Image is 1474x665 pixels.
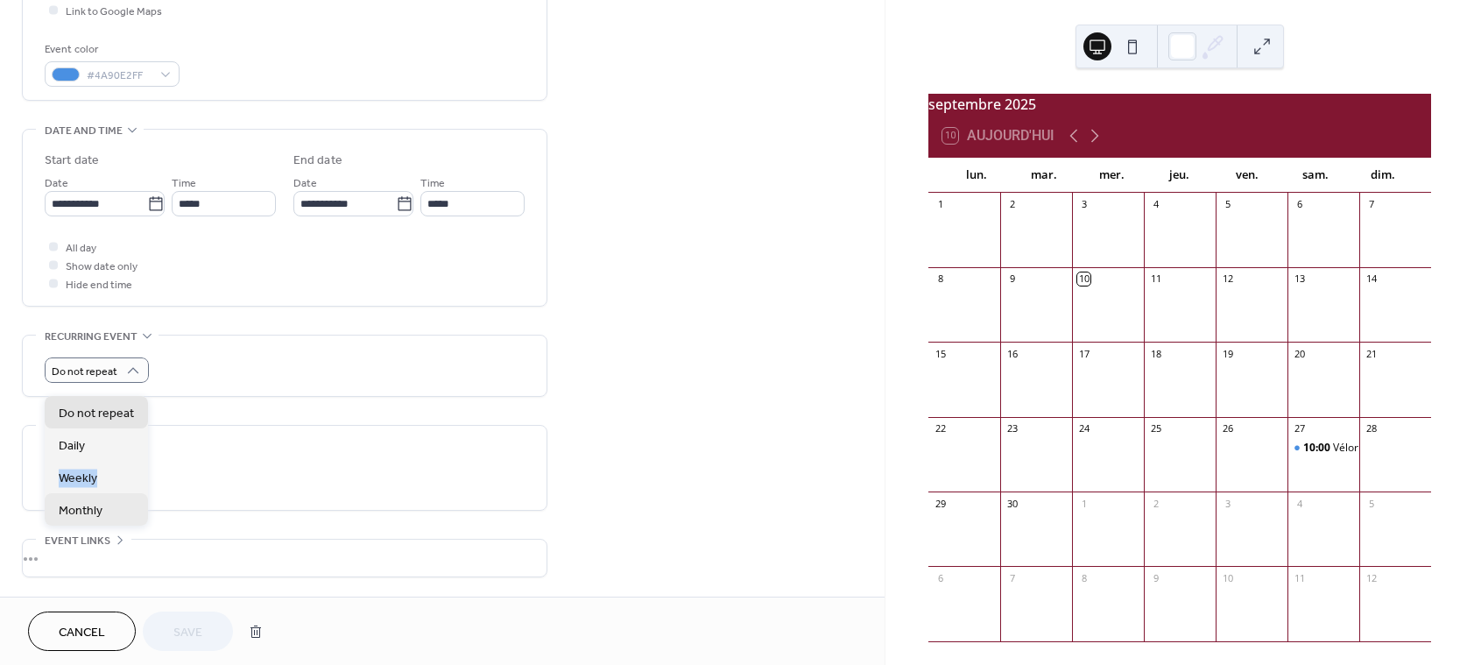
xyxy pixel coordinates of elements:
div: 4 [1293,497,1306,510]
div: 11 [1293,571,1306,584]
span: Daily [59,437,85,456]
button: Cancel [28,612,136,651]
div: 3 [1221,497,1234,510]
div: 5 [1365,497,1378,510]
div: 8 [934,272,947,286]
div: ven. [1214,158,1281,193]
div: 28 [1365,422,1378,435]
div: 2 [1005,198,1019,211]
div: 16 [1005,347,1019,360]
span: Time [172,174,196,193]
div: 6 [1293,198,1306,211]
div: 7 [1005,571,1019,584]
div: 9 [1149,571,1162,584]
div: 12 [1221,272,1234,286]
span: Time [420,174,445,193]
div: 14 [1365,272,1378,286]
span: Do not repeat [59,405,134,423]
div: jeu. [1146,158,1213,193]
div: 13 [1293,272,1306,286]
div: 10 [1221,571,1234,584]
div: 6 [934,571,947,584]
span: Date [45,174,68,193]
div: 27 [1293,422,1306,435]
div: 11 [1149,272,1162,286]
div: 1 [1077,497,1090,510]
div: 24 [1077,422,1090,435]
div: 10 [1077,272,1090,286]
div: End date [293,152,342,170]
div: mar. [1010,158,1077,193]
div: 30 [1005,497,1019,510]
div: 9 [1005,272,1019,286]
div: ••• [23,540,547,577]
span: Event links [45,532,110,550]
div: 20 [1293,347,1306,360]
div: Vélorution+atelier d'auto-réparation [1287,441,1359,456]
div: 29 [934,497,947,510]
div: 4 [1149,198,1162,211]
div: 15 [934,347,947,360]
span: Show date only [66,258,138,276]
div: Event color [45,40,176,59]
span: 10:00 [1303,441,1333,456]
div: septembre 2025 [928,94,1431,115]
div: 25 [1149,422,1162,435]
div: dim. [1350,158,1417,193]
div: 7 [1365,198,1378,211]
span: Hide end time [66,276,132,294]
div: 5 [1221,198,1234,211]
span: #4A90E2FF [87,67,152,85]
div: 17 [1077,347,1090,360]
div: 21 [1365,347,1378,360]
div: 1 [934,198,947,211]
div: sam. [1281,158,1349,193]
div: 23 [1005,422,1019,435]
span: All day [66,239,96,258]
span: Monthly [59,502,102,520]
div: 12 [1365,571,1378,584]
span: Do not repeat [52,362,117,382]
span: Link to Google Maps [66,3,162,21]
div: 18 [1149,347,1162,360]
div: 19 [1221,347,1234,360]
span: Recurring event [45,328,138,346]
div: 3 [1077,198,1090,211]
div: 8 [1077,571,1090,584]
span: Cancel [59,624,105,642]
div: mer. [1078,158,1146,193]
div: Start date [45,152,99,170]
div: 2 [1149,497,1162,510]
span: Date and time [45,122,123,140]
div: 26 [1221,422,1234,435]
div: 22 [934,422,947,435]
div: lun. [942,158,1010,193]
span: Weekly [59,470,97,488]
span: Date [293,174,317,193]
